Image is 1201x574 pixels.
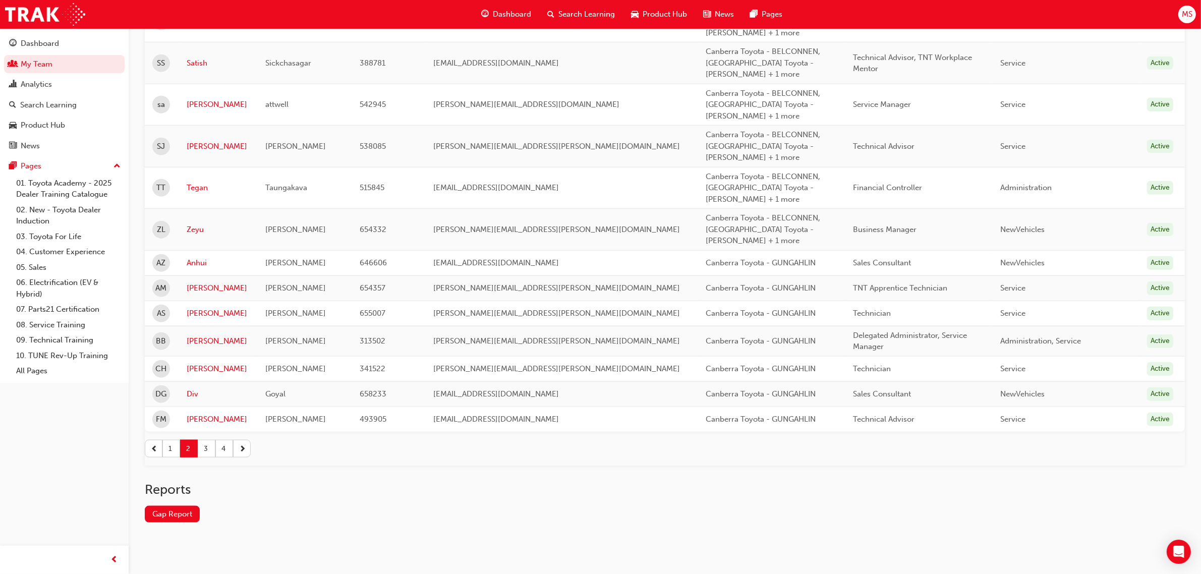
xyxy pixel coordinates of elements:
div: Product Hub [21,120,65,131]
span: Product Hub [643,9,687,20]
span: Canberra Toyota - BELCONNEN, [GEOGRAPHIC_DATA] Toyota - [PERSON_NAME] + 1 more [706,89,821,121]
span: CH [156,363,167,375]
a: Product Hub [4,116,125,135]
button: Pages [4,157,125,176]
a: [PERSON_NAME] [187,335,250,347]
span: Canberra Toyota - GUNGAHLIN [706,364,816,373]
span: News [715,9,734,20]
a: 03. Toyota For Life [12,229,125,245]
span: MS [1182,9,1192,20]
span: [PERSON_NAME] [265,283,326,293]
span: 515845 [360,183,384,192]
span: Sickchasagar [265,59,311,68]
a: [PERSON_NAME] [187,308,250,319]
a: [PERSON_NAME] [187,363,250,375]
span: Technician [853,309,891,318]
div: Active [1147,413,1173,426]
span: BB [156,335,166,347]
span: [EMAIL_ADDRESS][DOMAIN_NAME] [433,258,559,267]
span: Technical Advisor, TNT Workplace Mentor [853,53,972,74]
span: Delegated Administrator, Service Manager [853,331,967,352]
span: Canberra Toyota - GUNGAHLIN [706,283,816,293]
span: [PERSON_NAME][EMAIL_ADDRESS][PERSON_NAME][DOMAIN_NAME] [433,336,680,346]
span: [PERSON_NAME][EMAIL_ADDRESS][PERSON_NAME][DOMAIN_NAME] [433,142,680,151]
span: 654332 [360,225,386,234]
button: DashboardMy TeamAnalyticsSearch LearningProduct HubNews [4,32,125,157]
span: [PERSON_NAME][EMAIL_ADDRESS][DOMAIN_NAME] [433,100,619,109]
span: chart-icon [9,80,17,89]
span: [PERSON_NAME] [265,364,326,373]
div: Active [1147,387,1173,401]
span: AM [156,282,167,294]
button: 3 [198,440,215,457]
span: DG [156,388,167,400]
span: TT [157,182,166,194]
span: Service [1000,283,1025,293]
span: pages-icon [750,8,758,21]
div: Active [1147,56,1173,70]
span: SJ [157,141,165,152]
span: Canberra Toyota - GUNGAHLIN [706,389,816,398]
span: Service Manager [853,100,911,109]
span: car-icon [631,8,639,21]
div: Active [1147,307,1173,320]
button: prev-icon [145,440,162,457]
span: [EMAIL_ADDRESS][DOMAIN_NAME] [433,415,559,424]
span: 388781 [360,59,385,68]
div: Open Intercom Messenger [1167,540,1191,564]
span: FM [156,414,166,425]
span: SS [157,58,165,69]
span: TNT Apprentice Technician [853,283,947,293]
span: 341522 [360,364,385,373]
span: news-icon [9,142,17,151]
span: Sales Consultant [853,389,911,398]
span: Pages [762,9,782,20]
span: AS [157,308,165,319]
a: Dashboard [4,34,125,53]
div: Active [1147,181,1173,195]
div: News [21,140,40,152]
div: Active [1147,223,1173,237]
span: Service [1000,415,1025,424]
a: Tegan [187,182,250,194]
a: 10. TUNE Rev-Up Training [12,348,125,364]
span: [PERSON_NAME][EMAIL_ADDRESS][PERSON_NAME][DOMAIN_NAME] [433,225,680,234]
span: Canberra Toyota - GUNGAHLIN [706,258,816,267]
a: Anhui [187,257,250,269]
span: search-icon [547,8,554,21]
span: 655007 [360,309,385,318]
span: Service [1000,364,1025,373]
span: 658233 [360,389,386,398]
span: Canberra Toyota - BELCONNEN, [GEOGRAPHIC_DATA] Toyota - [PERSON_NAME] + 1 more [706,47,821,79]
span: people-icon [9,60,17,69]
a: Gap Report [145,506,200,523]
span: NewVehicles [1000,225,1045,234]
div: Active [1147,98,1173,111]
span: [PERSON_NAME] [265,415,326,424]
span: [PERSON_NAME][EMAIL_ADDRESS][PERSON_NAME][DOMAIN_NAME] [433,309,680,318]
span: prev-icon [151,443,158,454]
a: pages-iconPages [742,4,790,25]
a: guage-iconDashboard [473,4,539,25]
a: 08. Service Training [12,317,125,333]
span: [PERSON_NAME] [265,309,326,318]
span: sa [157,99,165,110]
span: Canberra Toyota - BELCONNEN, [GEOGRAPHIC_DATA] Toyota - [PERSON_NAME] + 1 more [706,130,821,162]
div: Active [1147,256,1173,270]
a: 02. New - Toyota Dealer Induction [12,202,125,229]
span: Financial Controller [853,183,922,192]
span: Service [1000,142,1025,151]
span: Technician [853,364,891,373]
h2: Reports [145,482,1185,498]
span: car-icon [9,121,17,130]
span: guage-icon [481,8,489,21]
span: [PERSON_NAME] [265,336,326,346]
span: Service [1000,100,1025,109]
span: Administration [1000,183,1052,192]
span: [EMAIL_ADDRESS][DOMAIN_NAME] [433,389,559,398]
a: Zeyu [187,224,250,236]
span: AZ [157,257,166,269]
span: 654357 [360,283,385,293]
span: Canberra Toyota - BELCONNEN, [GEOGRAPHIC_DATA] Toyota - [PERSON_NAME] + 1 more [706,6,821,37]
span: [EMAIL_ADDRESS][DOMAIN_NAME] [433,183,559,192]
